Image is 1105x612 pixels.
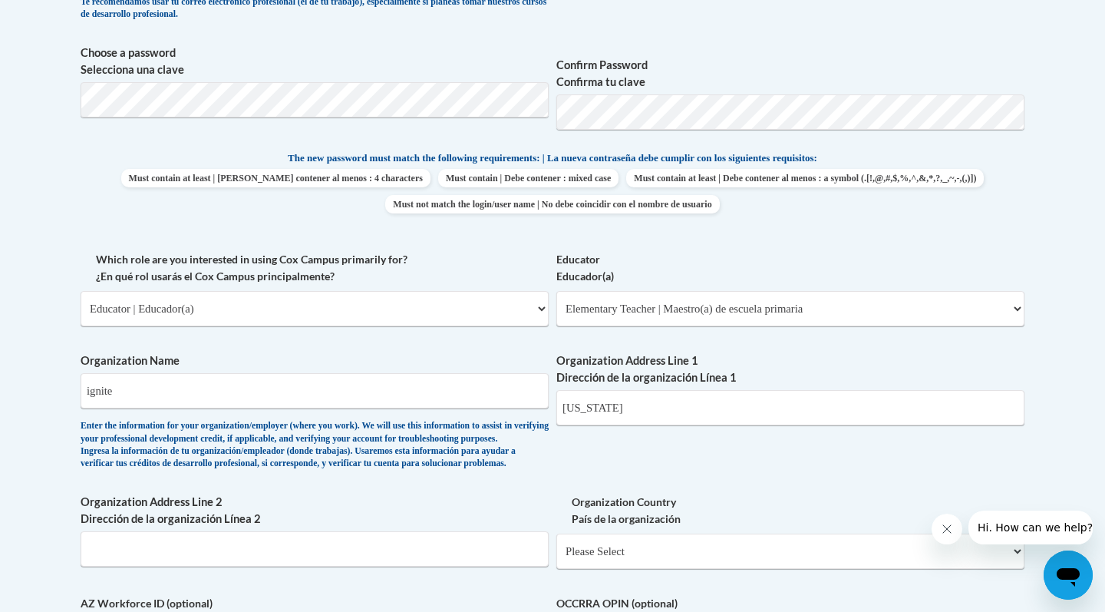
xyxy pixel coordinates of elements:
label: Educator Educador(a) [556,251,1024,285]
span: Must contain at least | [PERSON_NAME] contener al menos : 4 characters [121,169,430,187]
input: Metadata input [81,531,549,567]
span: Must not match the login/user name | No debe coincidir con el nombre de usuario [385,195,719,213]
label: Organization Address Line 1 Dirección de la organización Línea 1 [556,352,1024,386]
iframe: Button to launch messaging window [1044,551,1093,600]
label: Which role are you interested in using Cox Campus primarily for? ¿En qué rol usarás el Cox Campus... [81,251,549,285]
label: Organization Country País de la organización [556,494,1024,528]
iframe: Close message [932,514,962,544]
label: Choose a password Selecciona una clave [81,45,549,78]
label: Organization Name [81,352,549,369]
span: The new password must match the following requirements: | La nueva contraseña debe cumplir con lo... [288,151,817,165]
span: Must contain at least | Debe contener al menos : a symbol (.[!,@,#,$,%,^,&,*,?,_,~,-,(,)]) [626,169,984,187]
iframe: Message from company [968,511,1093,544]
label: Organization Address Line 2 Dirección de la organización Línea 2 [81,494,549,528]
span: Must contain | Debe contener : mixed case [438,169,618,187]
label: Confirm Password Confirma tu clave [556,57,1024,91]
input: Metadata input [81,373,549,409]
input: Metadata input [556,390,1024,425]
div: Enter the information for your organization/employer (where you work). We will use this informati... [81,420,549,471]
